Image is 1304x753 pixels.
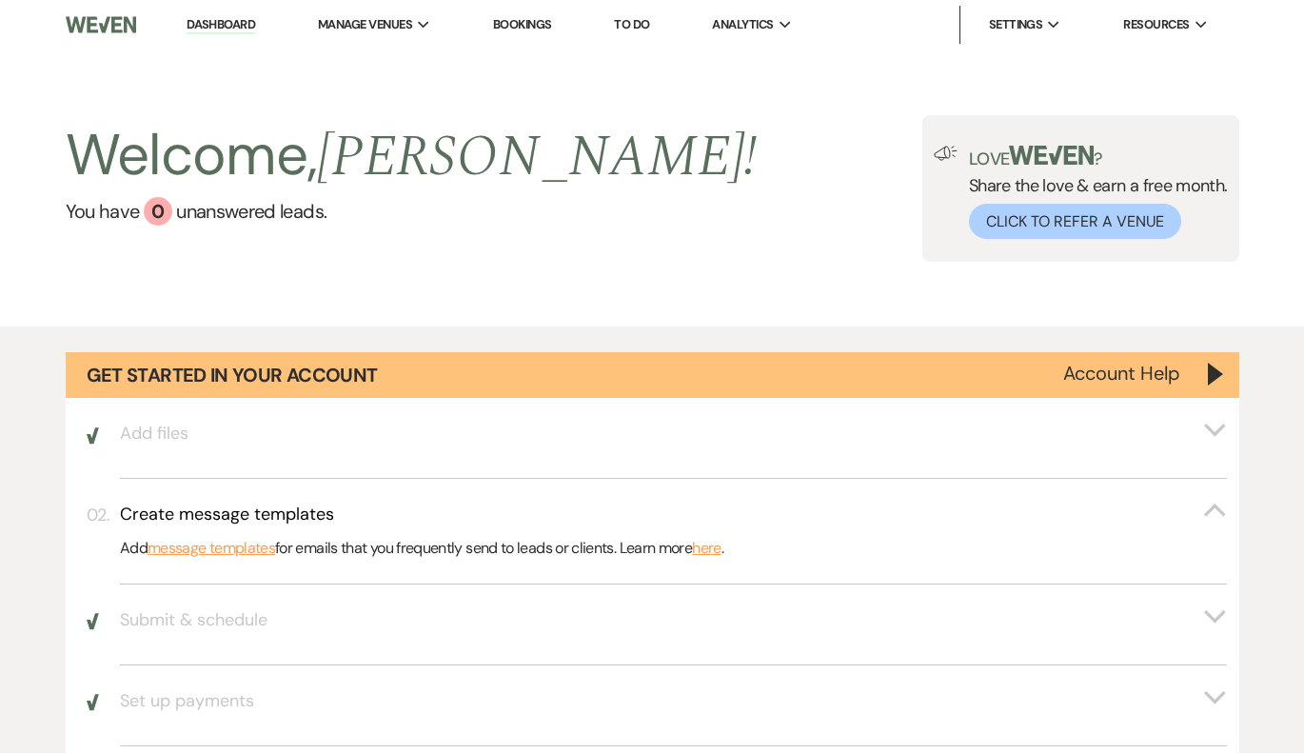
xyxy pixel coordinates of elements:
button: Click to Refer a Venue [969,204,1181,239]
span: Manage Venues [318,15,412,34]
button: Add files [120,422,1227,446]
a: Bookings [493,16,552,32]
a: Dashboard [187,16,255,34]
span: Resources [1123,15,1189,34]
a: To Do [614,16,649,32]
div: Share the love & earn a free month. [958,146,1228,239]
a: here [692,536,721,561]
a: You have 0 unanswered leads. [66,197,758,226]
h1: Get Started in Your Account [87,362,378,388]
button: Set up payments [120,689,1227,713]
a: message templates [148,536,275,561]
img: Weven Logo [66,5,137,45]
p: Love ? [969,146,1228,168]
button: Submit & schedule [120,608,1227,632]
h3: Set up payments [120,689,254,713]
span: Analytics [712,15,773,34]
img: weven-logo-green.svg [1009,146,1094,165]
h3: Create message templates [120,503,334,526]
p: Add for emails that you frequently send to leads or clients. Learn more . [120,536,1227,561]
button: Account Help [1063,364,1180,383]
span: [PERSON_NAME] ! [317,113,757,201]
div: 0 [144,197,172,226]
button: Create message templates [120,503,1227,526]
h3: Submit & schedule [120,608,267,632]
h2: Welcome, [66,115,758,197]
h3: Add files [120,422,188,446]
img: loud-speaker-illustration.svg [934,146,958,161]
span: Settings [989,15,1043,34]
